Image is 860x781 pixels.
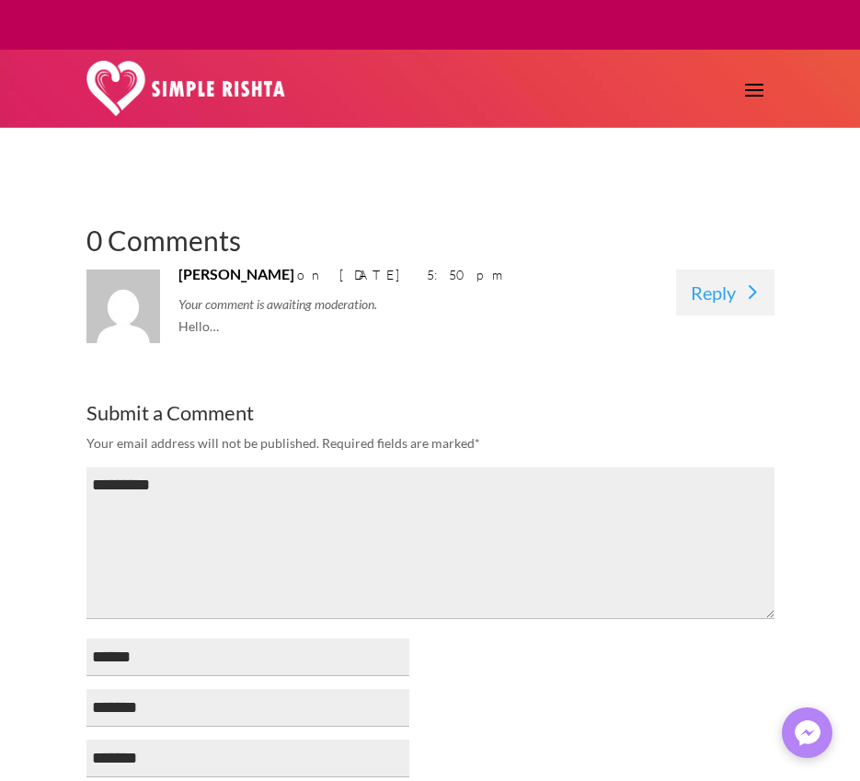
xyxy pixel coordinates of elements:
[178,263,294,285] a: [PERSON_NAME]
[789,715,826,752] img: Messenger
[676,270,774,316] a: Reply to Neha patel
[86,226,774,263] h1: 0 Comments
[297,267,517,282] span: on [DATE] 5:50 pm
[86,400,254,425] span: Submit a Comment
[86,270,160,343] img: Neha patel
[178,316,673,338] p: Hello…
[178,296,377,312] em: Your comment is awaiting moderation.
[86,435,319,451] span: Your email address will not be published.
[322,435,480,451] span: Required fields are marked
